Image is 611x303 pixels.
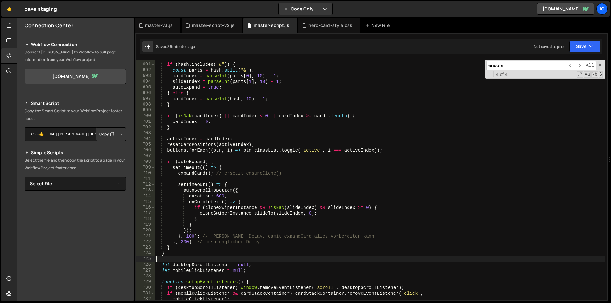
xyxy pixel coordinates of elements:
div: 730 [136,285,155,291]
a: ig [596,3,608,15]
a: [DOMAIN_NAME] [537,3,594,15]
div: New File [365,22,392,29]
div: 697 [136,96,155,102]
p: Copy the Smart Script to your Webflow Project footer code. [25,107,126,122]
div: 705 [136,142,155,148]
iframe: YouTube video player [25,201,127,258]
div: master-script.js [254,22,289,29]
div: Button group with nested dropdown [96,127,126,141]
div: 724 [136,251,155,256]
div: 717 [136,210,155,216]
span: Alt-Enter [584,61,596,70]
span: ​ [575,61,584,70]
div: 713 [136,188,155,193]
div: Not saved to prod [534,44,565,49]
div: 714 [136,193,155,199]
div: 707 [136,153,155,159]
span: Whole Word Search [591,71,598,78]
div: hero-card-style.css [308,22,352,29]
div: master-script-v2.js [192,22,235,29]
div: 702 [136,125,155,130]
div: 729 [136,279,155,285]
div: 696 [136,90,155,96]
h2: Connection Center [25,22,73,29]
div: master-v3.js [145,22,173,29]
button: Code Only [279,3,332,15]
h2: Simple Scripts [25,149,126,156]
div: 719 [136,222,155,228]
div: 720 [136,228,155,233]
p: Connect [PERSON_NAME] to Webflow to pull page information from your Webflow project [25,48,126,64]
div: 726 [136,262,155,268]
div: 692 [136,67,155,73]
div: 695 [136,85,155,90]
div: 715 [136,199,155,205]
span: ​ [566,61,575,70]
div: Saved [156,44,195,49]
span: CaseSensitive Search [584,71,591,78]
div: 36 minutes ago [167,44,195,49]
div: 731 [136,291,155,296]
span: 4 of 4 [494,72,510,77]
a: [DOMAIN_NAME] [25,69,126,84]
div: 698 [136,102,155,107]
div: 721 [136,233,155,239]
div: 718 [136,216,155,222]
div: 732 [136,296,155,302]
span: Toggle Replace mode [487,71,494,77]
h2: Smart Script [25,100,126,107]
div: 693 [136,73,155,79]
h2: Webflow Connection [25,41,126,48]
button: Copy [96,127,117,141]
div: 710 [136,170,155,176]
div: pave staging [25,5,57,13]
div: 728 [136,273,155,279]
input: Search for [486,61,566,70]
div: 706 [136,148,155,153]
div: 703 [136,130,155,136]
div: 701 [136,119,155,125]
div: 704 [136,136,155,142]
div: 722 [136,239,155,245]
div: 711 [136,176,155,182]
div: 700 [136,113,155,119]
div: 725 [136,256,155,262]
div: 708 [136,159,155,165]
div: 727 [136,268,155,273]
button: Save [569,41,600,52]
div: 691 [136,62,155,67]
span: Search In Selection [599,71,603,78]
div: 694 [136,79,155,85]
div: 723 [136,245,155,251]
p: Select the file and then copy the script to a page in your Webflow Project footer code. [25,156,126,172]
textarea: <!--🤙 [URL][PERSON_NAME][DOMAIN_NAME]> <script>document.addEventListener("DOMContentLoaded", func... [25,127,126,141]
div: 699 [136,107,155,113]
a: 🤙 [1,1,17,17]
div: 709 [136,165,155,170]
div: 712 [136,182,155,188]
div: 716 [136,205,155,210]
span: RegExp Search [577,71,583,78]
